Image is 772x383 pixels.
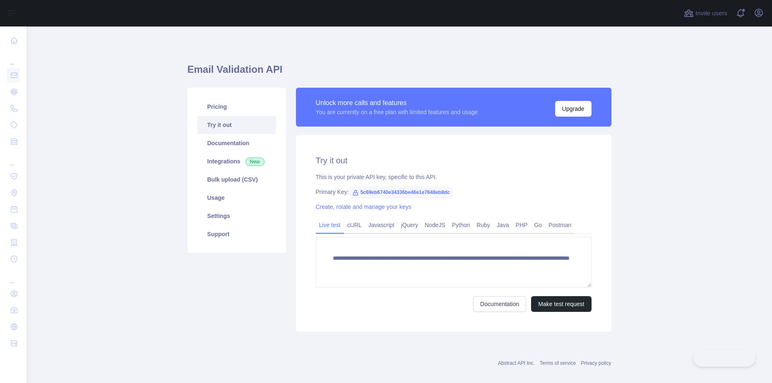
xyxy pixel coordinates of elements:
a: Documentation [197,134,276,152]
button: Make test request [531,296,591,312]
a: Integrations New [197,152,276,170]
h2: Try it out [316,155,592,166]
a: cURL [344,218,365,232]
h1: Email Validation API [188,63,611,83]
a: Abstract API Inc. [498,360,535,366]
a: Create, rotate and manage your keys [316,203,411,210]
div: This is your private API key, specific to this API. [316,173,592,181]
a: Live test [316,218,344,232]
iframe: Toggle Customer Support [693,349,755,366]
a: Ruby [473,218,493,232]
button: Upgrade [555,101,592,117]
a: jQuery [398,218,421,232]
span: New [245,158,265,166]
a: Settings [197,207,276,225]
a: PHP [512,218,531,232]
a: Python [449,218,474,232]
a: NodeJS [421,218,449,232]
a: Usage [197,189,276,207]
a: Javascript [365,218,398,232]
button: Invite users [682,7,729,20]
div: ... [7,50,20,66]
div: Unlock more calls and features [316,98,478,108]
a: Pricing [197,98,276,116]
span: 5c69eb6740e34336be46e1e7648eb8dc [349,186,453,199]
div: ... [7,268,20,285]
a: Bulk upload (CSV) [197,170,276,189]
a: Support [197,225,276,243]
div: ... [7,151,20,167]
div: Primary Key: [316,188,592,196]
a: Java [493,218,512,232]
a: Postman [545,218,575,232]
a: Privacy policy [581,360,611,366]
a: Try it out [197,116,276,134]
a: Go [531,218,545,232]
span: Invite users [695,9,727,18]
a: Documentation [473,296,526,312]
div: You are currently on a free plan with limited features and usage [316,108,478,116]
a: Terms of service [540,360,576,366]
